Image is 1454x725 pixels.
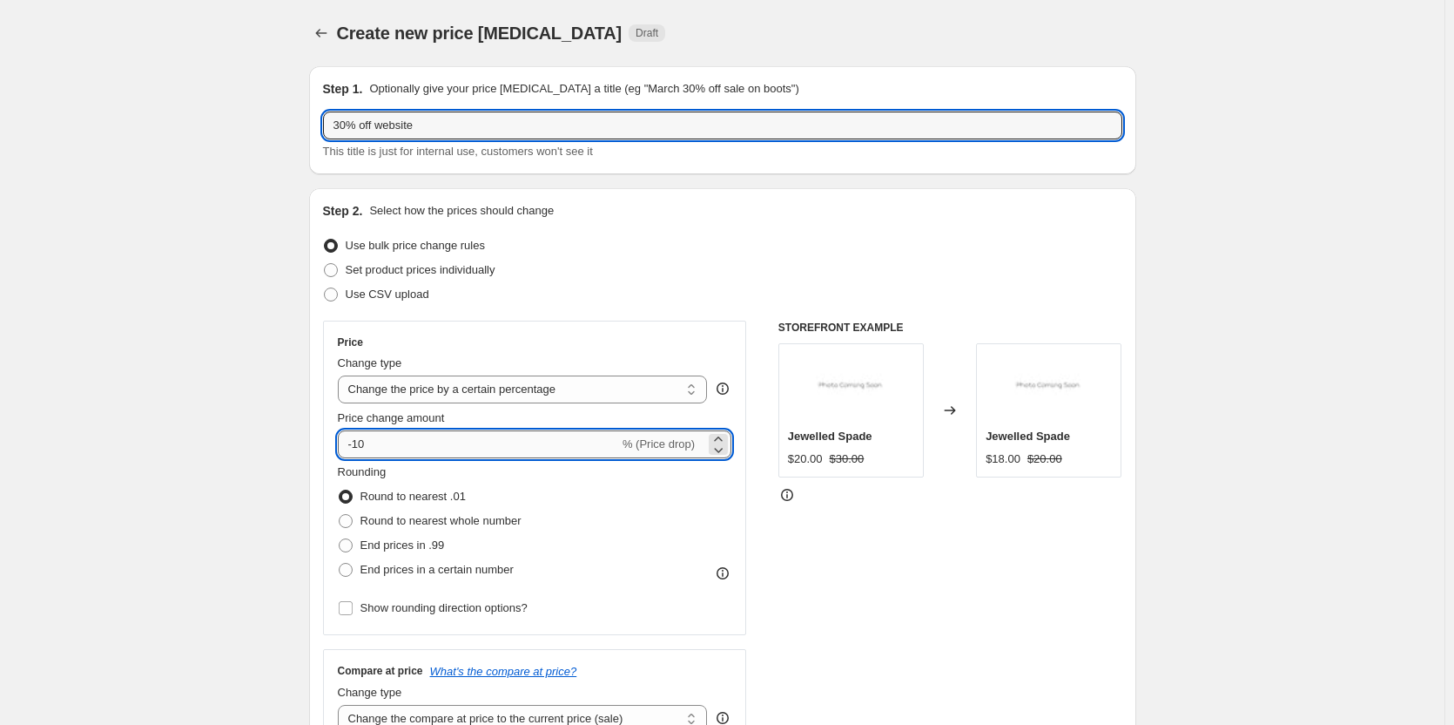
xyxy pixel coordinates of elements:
h6: STOREFRONT EXAMPLE [778,321,1122,335]
span: % (Price drop) [623,437,695,451]
span: Rounding [338,465,387,478]
span: Show rounding direction options? [360,601,528,614]
h2: Step 2. [323,202,363,220]
span: Set product prices individually [346,263,495,276]
div: help [714,380,731,397]
span: Change type [338,356,402,369]
img: nophoto_6da5f5a3-c108-4188-a4ba-ecaed9518930_80x.jpg [816,353,885,423]
h2: Step 1. [323,80,363,98]
input: 30% off holiday sale [323,112,1122,139]
span: Round to nearest .01 [360,490,466,503]
button: Price change jobs [309,21,333,45]
p: Optionally give your price [MEDICAL_DATA] a title (eg "March 30% off sale on boots") [369,80,798,98]
span: Change type [338,686,402,699]
span: Round to nearest whole number [360,514,522,527]
span: End prices in a certain number [360,563,514,576]
strike: $30.00 [830,451,865,468]
h3: Compare at price [338,664,423,678]
span: Jewelled Spade [986,430,1070,443]
span: This title is just for internal use, customers won't see it [323,145,593,158]
strike: $20.00 [1027,451,1062,468]
div: $20.00 [788,451,823,468]
span: Jewelled Spade [788,430,872,443]
span: Use bulk price change rules [346,239,485,252]
p: Select how the prices should change [369,202,554,220]
button: What's the compare at price? [430,665,577,678]
span: End prices in .99 [360,539,445,552]
img: nophoto_6da5f5a3-c108-4188-a4ba-ecaed9518930_80x.jpg [1014,353,1084,423]
h3: Price [338,335,363,349]
span: Draft [636,26,658,40]
span: Use CSV upload [346,288,429,301]
input: -15 [338,430,619,458]
span: Price change amount [338,411,445,424]
span: Create new price [MEDICAL_DATA] [337,24,623,43]
div: $18.00 [986,451,1020,468]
